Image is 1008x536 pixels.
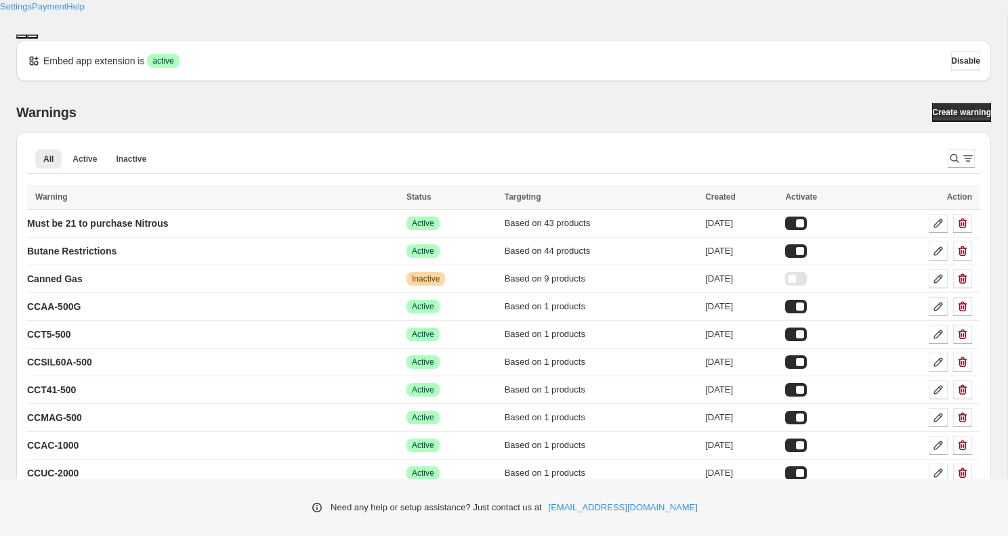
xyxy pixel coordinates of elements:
a: CCMAG-500 [27,407,82,428]
div: Based on 44 products [505,244,697,258]
div: Based on 1 products [505,300,697,313]
a: CCUC-2000 [27,462,79,484]
span: Active [412,246,434,256]
span: Activate [785,192,817,202]
span: active [152,55,173,66]
a: Payment [32,1,66,12]
div: [DATE] [705,272,777,286]
button: Search and filter results [948,149,975,168]
div: [DATE] [705,439,777,452]
div: [DATE] [705,355,777,369]
span: Active [72,154,97,164]
p: CCT5-500 [27,328,71,341]
span: Active [412,412,434,423]
p: CCUC-2000 [27,466,79,480]
div: [DATE] [705,244,777,258]
p: Must be 21 to purchase Nitrous [27,217,168,230]
span: Inactive [412,273,440,284]
div: [DATE] [705,217,777,230]
p: Embed app extension is [43,54,144,68]
span: Created [705,192,736,202]
span: Active [412,440,434,451]
a: Butane Restrictions [27,240,117,262]
div: [DATE] [705,328,777,341]
span: Action [947,192,972,202]
div: Based on 9 products [505,272,697,286]
button: Disable [951,51,980,70]
h2: Warnings [16,104,77,120]
p: Canned Gas [27,272,83,286]
a: CCSIL60A-500 [27,351,92,373]
div: Based on 1 products [505,383,697,397]
a: Canned Gas [27,268,83,290]
div: [DATE] [705,300,777,313]
a: CCAA-500G [27,296,81,317]
p: CCT41-500 [27,383,76,397]
span: Status [406,192,432,202]
div: [DATE] [705,466,777,480]
p: CCMAG-500 [27,411,82,424]
a: [EMAIL_ADDRESS][DOMAIN_NAME] [549,501,698,514]
span: Warning [35,192,68,202]
div: Based on 1 products [505,328,697,341]
a: Create warning [932,103,991,122]
a: Help [66,1,85,12]
a: CCT5-500 [27,323,71,345]
p: CCAA-500G [27,300,81,313]
a: Must be 21 to purchase Nitrous [27,213,168,234]
div: [DATE] [705,411,777,424]
span: Active [412,218,434,229]
span: Create warning [932,107,991,118]
span: Active [412,357,434,367]
p: CCSIL60A-500 [27,355,92,369]
div: Based on 1 products [505,439,697,452]
span: Active [412,301,434,312]
a: CCT41-500 [27,379,76,401]
span: Inactive [116,154,146,164]
span: Active [412,329,434,340]
span: Targeting [505,192,541,202]
span: Active [412,384,434,395]
p: Butane Restrictions [27,244,117,258]
span: Disable [951,55,980,66]
div: Based on 1 products [505,411,697,424]
div: Based on 43 products [505,217,697,230]
span: All [43,154,54,164]
div: Based on 1 products [505,355,697,369]
a: CCAC-1000 [27,434,79,456]
p: CCAC-1000 [27,439,79,452]
div: Based on 1 products [505,466,697,480]
span: Active [412,468,434,478]
div: [DATE] [705,383,777,397]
